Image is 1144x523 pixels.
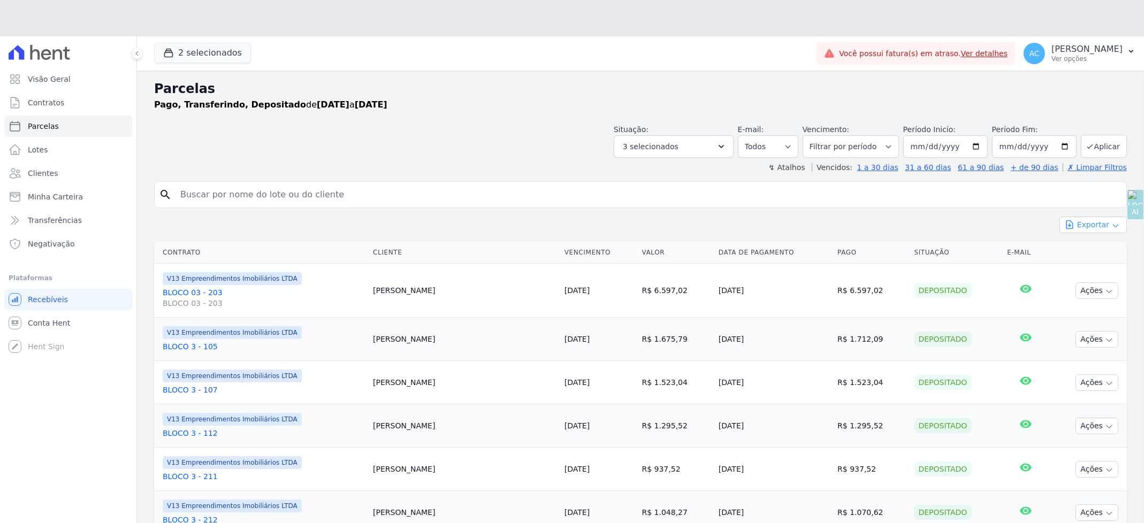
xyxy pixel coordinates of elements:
[369,264,560,318] td: [PERSON_NAME]
[317,99,349,110] strong: [DATE]
[1076,331,1118,348] button: Ações
[1003,242,1048,264] th: E-mail
[159,188,172,201] i: search
[1011,163,1058,172] a: + de 90 dias
[163,384,364,395] a: BLOCO 3 - 107
[905,163,951,172] a: 31 a 60 dias
[163,370,302,382] span: V13 Empreendimentos Imobiliários LTDA
[163,499,302,512] span: V13 Empreendimentos Imobiliários LTDA
[1081,135,1127,158] button: Aplicar
[28,318,70,328] span: Conta Hent
[958,163,1004,172] a: 61 a 90 dias
[1076,504,1118,521] button: Ações
[4,116,132,137] a: Parcelas
[914,505,972,520] div: Depositado
[163,428,364,439] a: BLOCO 3 - 112
[9,272,128,284] div: Plataformas
[565,465,590,473] a: [DATE]
[1029,50,1040,57] span: AC
[163,272,302,285] span: V13 Empreendimentos Imobiliários LTDA
[4,92,132,113] a: Contratos
[833,361,910,404] td: R$ 1.523,04
[803,125,849,134] label: Vencimento:
[4,210,132,231] a: Transferências
[614,125,649,134] label: Situação:
[163,298,364,309] span: BLOCO 03 - 203
[961,49,1008,58] a: Ver detalhes
[614,135,734,158] button: 3 selecionados
[833,404,910,448] td: R$ 1.295,52
[914,462,972,476] div: Depositado
[28,97,64,108] span: Contratos
[1076,282,1118,299] button: Ações
[565,378,590,387] a: [DATE]
[369,242,560,264] th: Cliente
[714,242,833,264] th: Data de Pagamento
[714,448,833,491] td: [DATE]
[738,125,764,134] label: E-mail:
[857,163,898,172] a: 1 a 30 dias
[565,508,590,517] a: [DATE]
[833,318,910,361] td: R$ 1.712,09
[163,326,302,339] span: V13 Empreendimentos Imobiliários LTDA
[1076,461,1118,478] button: Ações
[174,184,1122,205] input: Buscar por nome do lote ou do cliente
[163,287,364,309] a: BLOCO 03 - 203BLOCO 03 - 203
[914,332,972,347] div: Depositado
[163,471,364,482] a: BLOCO 3 - 211
[154,98,387,111] p: de a
[4,186,132,207] a: Minha Carteira
[910,242,1003,264] th: Situação
[4,312,132,334] a: Conta Hent
[28,239,75,249] span: Negativação
[1051,44,1123,55] p: [PERSON_NAME]
[4,233,132,255] a: Negativação
[1063,163,1127,172] a: ✗ Limpar Filtros
[833,264,910,318] td: R$ 6.597,02
[154,79,1127,98] h2: Parcelas
[4,289,132,310] a: Recebíveis
[638,361,714,404] td: R$ 1.523,04
[914,283,972,298] div: Depositado
[560,242,638,264] th: Vencimento
[839,48,1008,59] span: Você possui fatura(s) em atraso.
[4,68,132,90] a: Visão Geral
[11,487,36,512] iframe: Intercom live chat
[154,242,369,264] th: Contrato
[369,318,560,361] td: [PERSON_NAME]
[992,124,1077,135] label: Período Fim:
[914,375,972,390] div: Depositado
[163,456,302,469] span: V13 Empreendimentos Imobiliários LTDA
[714,361,833,404] td: [DATE]
[369,448,560,491] td: [PERSON_NAME]
[565,286,590,295] a: [DATE]
[638,448,714,491] td: R$ 937,52
[163,341,364,352] a: BLOCO 3 - 105
[812,163,852,172] label: Vencidos:
[833,448,910,491] td: R$ 937,52
[914,418,972,433] div: Depositado
[4,139,132,160] a: Lotes
[28,215,82,226] span: Transferências
[638,264,714,318] td: R$ 6.597,02
[163,413,302,426] span: V13 Empreendimentos Imobiliários LTDA
[28,294,68,305] span: Recebíveis
[369,404,560,448] td: [PERSON_NAME]
[638,318,714,361] td: R$ 1.675,79
[28,144,48,155] span: Lotes
[714,264,833,318] td: [DATE]
[369,361,560,404] td: [PERSON_NAME]
[638,242,714,264] th: Valor
[714,318,833,361] td: [DATE]
[1051,55,1123,63] p: Ver opções
[1059,217,1127,233] button: Exportar
[1076,418,1118,434] button: Ações
[1076,374,1118,391] button: Ações
[623,140,678,153] span: 3 selecionados
[768,163,805,172] label: ↯ Atalhos
[154,43,251,63] button: 2 selecionados
[714,404,833,448] td: [DATE]
[638,404,714,448] td: R$ 1.295,52
[28,74,71,84] span: Visão Geral
[28,191,83,202] span: Minha Carteira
